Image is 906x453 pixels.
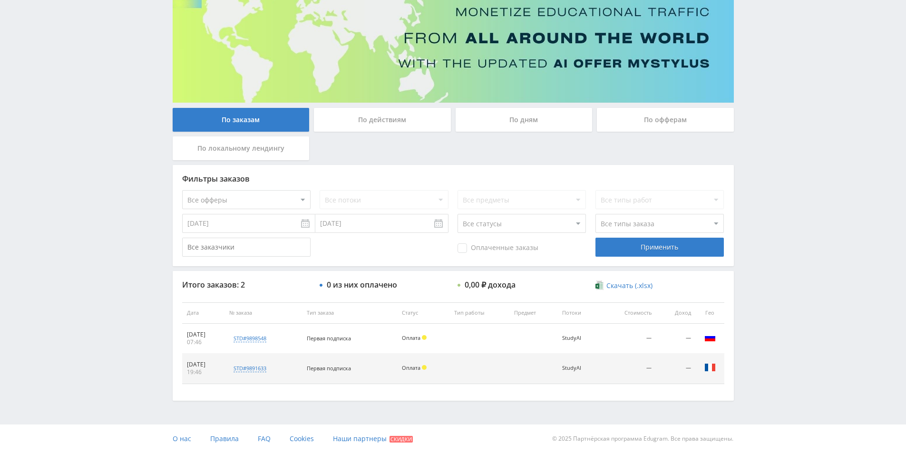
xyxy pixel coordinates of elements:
[595,238,724,257] div: Применить
[210,434,239,443] span: Правила
[333,434,387,443] span: Наши партнеры
[601,354,656,384] td: —
[656,354,695,384] td: —
[182,238,311,257] input: Все заказчики
[557,302,601,324] th: Потоки
[606,282,653,289] span: Скачать (.xlsx)
[333,424,413,453] a: Наши партнеры Скидки
[422,335,427,340] span: Холд
[390,436,413,443] span: Скидки
[173,108,310,132] div: По заказам
[234,365,266,372] div: std#9891633
[307,365,351,372] span: Первая подписка
[182,302,225,324] th: Дата
[397,302,449,324] th: Статус
[601,324,656,354] td: —
[402,334,420,341] span: Оплата
[562,365,596,371] div: StudyAI
[458,243,538,253] span: Оплаченные заказы
[509,302,557,324] th: Предмет
[302,302,397,324] th: Тип заказа
[402,364,420,371] span: Оплата
[449,302,509,324] th: Тип работы
[187,338,220,346] div: 07:46
[173,424,191,453] a: О нас
[595,280,604,290] img: xlsx
[422,365,427,370] span: Холд
[187,361,220,368] div: [DATE]
[290,424,314,453] a: Cookies
[210,424,239,453] a: Правила
[704,332,716,343] img: rus.png
[258,434,271,443] span: FAQ
[290,434,314,443] span: Cookies
[696,302,724,324] th: Гео
[597,108,734,132] div: По офферам
[173,136,310,160] div: По локальному лендингу
[656,324,695,354] td: —
[601,302,656,324] th: Стоимость
[224,302,302,324] th: № заказа
[562,335,596,341] div: StudyAI
[458,424,733,453] div: © 2025 Партнёрская программа Edugram. Все права защищены.
[234,335,266,342] div: std#9898548
[182,174,724,183] div: Фильтры заказов
[314,108,451,132] div: По действиям
[258,424,271,453] a: FAQ
[465,280,516,289] div: 0,00 ₽ дохода
[307,335,351,342] span: Первая подписка
[595,281,653,290] a: Скачать (.xlsx)
[327,280,397,289] div: 0 из них оплачено
[173,434,191,443] span: О нас
[182,280,311,289] div: Итого заказов: 2
[656,302,695,324] th: Доход
[704,362,716,373] img: fra.png
[187,368,220,376] div: 19:46
[456,108,593,132] div: По дням
[187,331,220,338] div: [DATE]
